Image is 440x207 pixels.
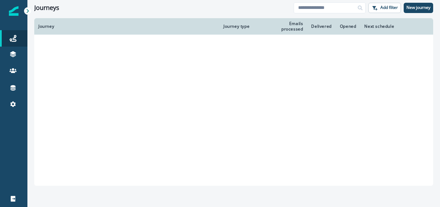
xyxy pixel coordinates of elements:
[34,4,59,12] h1: Journeys
[311,24,331,29] div: Delivered
[364,24,414,29] div: Next schedule
[223,24,260,29] div: Journey type
[268,21,303,32] div: Emails processed
[380,5,398,10] p: Add filter
[38,24,215,29] div: Journey
[406,5,430,10] p: New journey
[404,3,433,13] button: New journey
[9,6,19,16] img: Inflection
[368,3,401,13] button: Add filter
[340,24,356,29] div: Opened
